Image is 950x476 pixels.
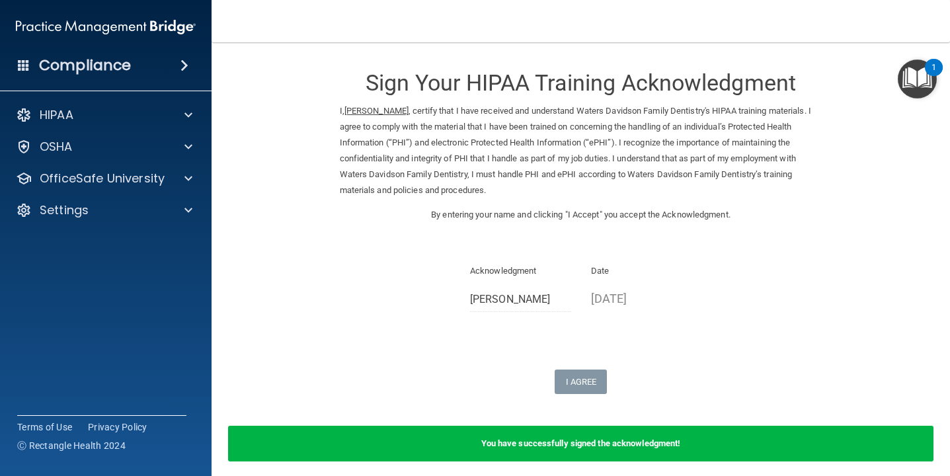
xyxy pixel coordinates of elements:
[470,288,571,312] input: Full Name
[340,103,822,198] p: I, , certify that I have received and understand Waters Davidson Family Dentistry's HIPAA trainin...
[40,171,165,186] p: OfficeSafe University
[344,106,409,116] ins: [PERSON_NAME]
[17,420,72,434] a: Terms of Use
[340,207,822,223] p: By entering your name and clicking "I Accept" you accept the Acknowledgment.
[340,71,822,95] h3: Sign Your HIPAA Training Acknowledgment
[555,370,608,394] button: I Agree
[470,263,571,279] p: Acknowledgment
[40,202,89,218] p: Settings
[591,263,692,279] p: Date
[17,439,126,452] span: Ⓒ Rectangle Health 2024
[40,107,73,123] p: HIPAA
[16,171,192,186] a: OfficeSafe University
[40,139,73,155] p: OSHA
[16,107,192,123] a: HIPAA
[898,59,937,99] button: Open Resource Center, 1 new notification
[39,56,131,75] h4: Compliance
[88,420,147,434] a: Privacy Policy
[16,202,192,218] a: Settings
[481,438,681,448] b: You have successfully signed the acknowledgment!
[591,288,692,309] p: [DATE]
[16,139,192,155] a: OSHA
[931,67,936,85] div: 1
[16,14,196,40] img: PMB logo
